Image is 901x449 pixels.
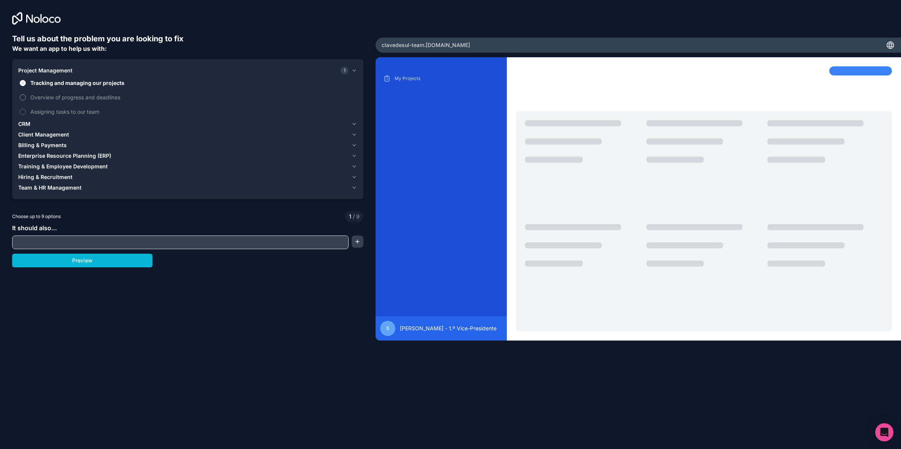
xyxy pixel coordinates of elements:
[18,163,108,170] span: Training & Employee Development
[18,129,357,140] button: Client Management
[395,75,499,82] p: My Projects
[18,76,357,119] div: Project Management1
[18,141,67,149] span: Billing & Payments
[18,161,357,172] button: Training & Employee Development
[20,80,26,86] button: Tracking and managing our projects
[18,152,111,160] span: Enterprise Resource Planning (ERP)
[12,224,57,232] span: It should also...
[12,213,61,220] span: Choose up to 9 options
[875,423,893,441] div: Open Intercom Messenger
[18,140,357,151] button: Billing & Payments
[12,33,363,44] h6: Tell us about the problem you are looking to fix
[12,45,107,52] span: We want an app to help us with:
[18,65,357,76] button: Project Management1
[18,173,72,181] span: Hiring & Recruitment
[30,93,356,101] span: Overview of progress and deadlines
[18,151,357,161] button: Enterprise Resource Planning (ERP)
[30,108,356,116] span: Assigning tasks to our team
[382,72,501,311] div: scrollable content
[18,182,357,193] button: Team & HR Management
[353,213,355,220] span: /
[18,184,82,192] span: Team & HR Management
[18,119,357,129] button: CRM
[18,172,357,182] button: Hiring & Recruitment
[12,254,153,267] button: Preview
[386,325,389,331] span: S
[20,94,26,100] button: Overview of progress and deadlines
[18,120,30,128] span: CRM
[351,213,360,220] span: 9
[400,325,497,332] span: [PERSON_NAME] - 1.º Vice-Presidente
[349,213,351,220] span: 1
[382,41,470,49] span: clavedesul-team .[DOMAIN_NAME]
[20,109,26,115] button: Assigning tasks to our team
[18,67,72,74] span: Project Management
[18,131,69,138] span: Client Management
[341,67,348,74] span: 1
[30,79,356,87] span: Tracking and managing our projects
